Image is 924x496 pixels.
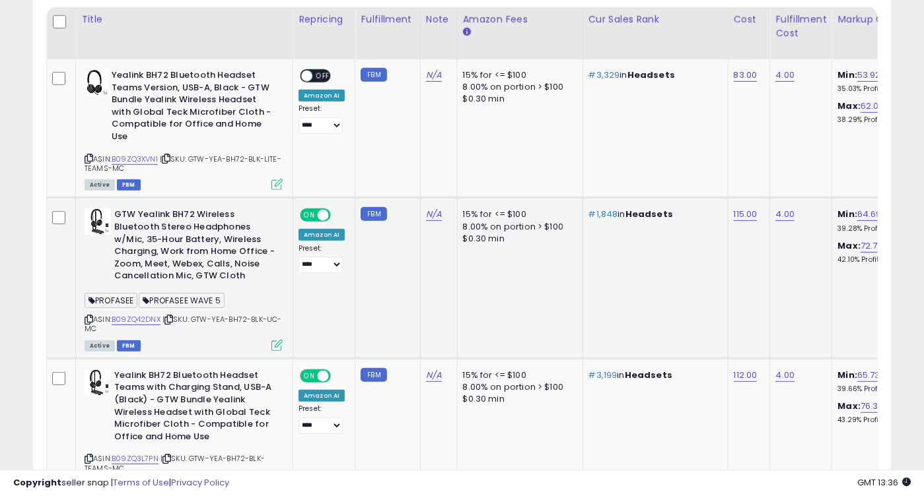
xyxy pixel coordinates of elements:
[112,154,158,165] a: B09ZQ3XVN1
[85,154,281,173] span: | SKU: GTW-YEA-BH72-BLK-LITE-TEAMS-MC
[463,69,573,81] div: 15% for <= $100
[85,208,111,235] img: 41xd7KVcheL._SL40_.jpg
[426,369,442,382] a: N/A
[775,13,826,40] div: Fulfillment Cost
[625,369,672,381] span: Headsets
[117,340,141,352] span: FBM
[114,369,275,446] b: Yealink BH72 Bluetooth Headset Teams with Charging Stand, USB-A (Black) - GTW Bundle Yealink Wire...
[627,69,675,81] span: Headsets
[463,381,573,393] div: 8.00% on portion > $100
[463,93,573,105] div: $0.30 min
[463,369,573,381] div: 15% for <= $100
[463,26,471,38] small: Amazon Fees.
[588,208,618,220] span: #1,848
[329,370,350,381] span: OFF
[857,69,881,82] a: 53.92
[837,208,857,220] b: Min:
[857,208,882,221] a: 64.69
[775,369,795,382] a: 4.00
[85,69,108,96] img: 31suY30z3XL._SL40_.jpg
[85,69,283,189] div: ASIN:
[426,69,442,82] a: N/A
[463,81,573,93] div: 8.00% on portion > $100
[588,69,620,81] span: #3,329
[299,229,345,241] div: Amazon AI
[588,69,718,81] p: in
[13,476,61,489] strong: Copyright
[329,210,350,221] span: OFF
[857,476,911,489] span: 2025-08-15 13:36 GMT
[361,68,386,82] small: FBM
[299,244,345,274] div: Preset:
[734,208,758,221] a: 115.00
[463,233,573,245] div: $0.30 min
[299,104,345,134] div: Preset:
[861,100,885,113] a: 62.04
[113,476,169,489] a: Terms of Use
[426,208,442,221] a: N/A
[312,71,334,82] span: OFF
[588,208,718,220] p: in
[837,369,857,381] b: Min:
[13,477,229,489] div: seller snap | |
[837,239,861,252] b: Max:
[85,179,115,191] span: All listings currently available for purchase on Amazon
[463,208,573,220] div: 15% for <= $100
[625,208,673,220] span: Headsets
[734,13,765,26] div: Cost
[837,400,861,412] b: Max:
[361,207,386,221] small: FBM
[299,404,345,434] div: Preset:
[112,453,159,464] a: B09ZQ3L7PN
[139,293,224,308] span: PROFASEE WAVE 5
[588,13,723,26] div: Cur Sales Rank
[85,453,265,473] span: | SKU: GTW-YEA-BH72-BLK-TEAMS-MC
[171,476,229,489] a: Privacy Policy
[463,393,573,405] div: $0.30 min
[301,210,318,221] span: ON
[85,369,111,396] img: 417105fJSrL._SL40_.jpg
[588,369,718,381] p: in
[301,370,318,381] span: ON
[857,369,880,382] a: 65.73
[117,179,141,191] span: FBM
[775,69,795,82] a: 4.00
[734,369,758,382] a: 112.00
[734,69,758,82] a: 83.00
[837,69,857,81] b: Min:
[85,208,283,349] div: ASIN:
[775,208,795,221] a: 4.00
[361,13,414,26] div: Fulfillment
[114,208,275,285] b: GTW Yealink BH72 Wireless Bluetooth Stereo Headphones w/Mic, 35-Hour Battery, Wireless Charging, ...
[588,369,618,381] span: #3,199
[81,13,287,26] div: Title
[861,239,880,253] a: 72.71
[85,340,115,352] span: All listings currently available for purchase on Amazon
[112,69,272,146] b: Yealink BH72 Bluetooth Headset Teams Version, USB-A, Black - GTW Bundle Yealink Wireless Headset ...
[837,100,861,112] b: Max:
[85,293,137,308] span: PROFASEE
[361,368,386,382] small: FBM
[85,314,282,334] span: | SKU: GTW-YEA-BH72-BLK-UC-MC
[426,13,452,26] div: Note
[463,13,577,26] div: Amazon Fees
[112,314,160,325] a: B09ZQ42DNX
[299,390,345,402] div: Amazon AI
[463,221,573,233] div: 8.00% on portion > $100
[861,400,884,413] a: 76.33
[299,90,345,102] div: Amazon AI
[299,13,349,26] div: Repricing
